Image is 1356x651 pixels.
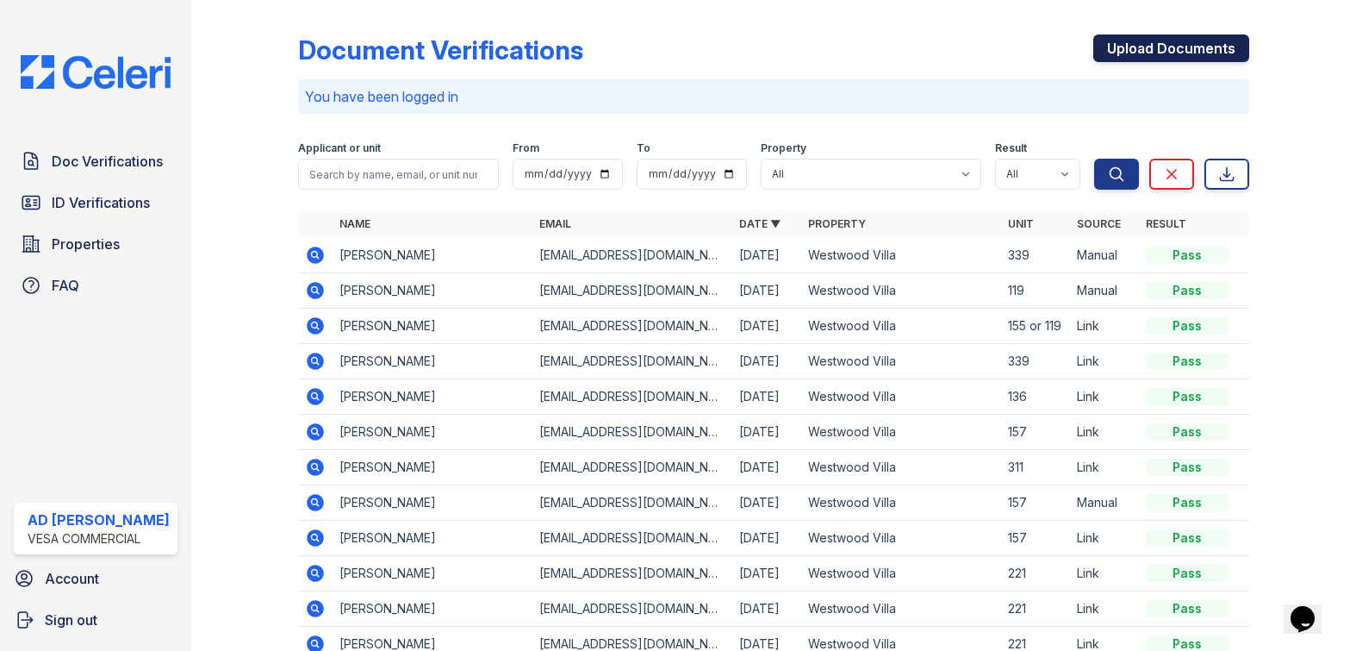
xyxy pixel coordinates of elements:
a: Name [339,217,370,230]
td: 157 [1001,485,1070,521]
td: Manual [1070,238,1139,273]
iframe: chat widget [1284,582,1339,634]
div: Document Verifications [298,34,583,66]
td: Manual [1070,273,1139,309]
td: [DATE] [732,485,801,521]
td: Link [1070,592,1139,627]
div: Vesa Commercial [28,530,170,548]
td: Westwood Villa [801,238,1001,273]
td: Link [1070,379,1139,415]
td: [PERSON_NAME] [333,415,532,450]
td: [DATE] [732,521,801,556]
span: Doc Verifications [52,151,163,172]
a: Unit [1008,217,1034,230]
td: [EMAIL_ADDRESS][DOMAIN_NAME] [532,273,732,309]
span: Account [45,568,99,589]
td: [DATE] [732,450,801,485]
td: 136 [1001,379,1070,415]
td: [PERSON_NAME] [333,592,532,627]
div: Pass [1146,423,1228,441]
td: 339 [1001,344,1070,379]
a: Source [1077,217,1121,230]
td: [EMAIL_ADDRESS][DOMAIN_NAME] [532,238,732,273]
td: [PERSON_NAME] [333,273,532,309]
a: Date ▼ [739,217,781,230]
div: Pass [1146,282,1228,299]
a: Account [7,561,184,596]
img: CE_Logo_Blue-a8612792a0a2168367f1c8372b55b34899dd931a85d93a1a3d3e32e68fde9ad4.png [7,55,184,89]
td: [EMAIL_ADDRESS][DOMAIN_NAME] [532,415,732,450]
div: Pass [1146,353,1228,370]
td: 311 [1001,450,1070,485]
div: Pass [1146,494,1228,511]
div: Pass [1146,388,1228,405]
div: Pass [1146,459,1228,476]
a: Doc Verifications [14,144,177,178]
td: [DATE] [732,592,801,627]
td: [EMAIL_ADDRESS][DOMAIN_NAME] [532,485,732,521]
td: [EMAIL_ADDRESS][DOMAIN_NAME] [532,521,732,556]
td: [PERSON_NAME] [333,521,532,556]
div: Pass [1146,247,1228,264]
td: Westwood Villa [801,415,1001,450]
div: AD [PERSON_NAME] [28,510,170,530]
td: [DATE] [732,309,801,344]
td: Link [1070,450,1139,485]
td: Link [1070,521,1139,556]
td: Link [1070,556,1139,592]
td: 221 [1001,592,1070,627]
td: Westwood Villa [801,379,1001,415]
td: [DATE] [732,415,801,450]
label: Applicant or unit [298,141,381,155]
div: Pass [1146,600,1228,617]
td: [EMAIL_ADDRESS][DOMAIN_NAME] [532,379,732,415]
td: [EMAIL_ADDRESS][DOMAIN_NAME] [532,556,732,592]
td: Westwood Villa [801,521,1001,556]
div: Pass [1146,565,1228,582]
a: Email [539,217,571,230]
span: Properties [52,234,120,254]
label: To [637,141,650,155]
td: [PERSON_NAME] [333,556,532,592]
td: Link [1070,415,1139,450]
span: ID Verifications [52,192,150,213]
td: Westwood Villa [801,592,1001,627]
a: ID Verifications [14,185,177,220]
label: Result [995,141,1027,155]
label: From [513,141,539,155]
td: [DATE] [732,344,801,379]
td: Link [1070,344,1139,379]
td: Westwood Villa [801,556,1001,592]
td: [EMAIL_ADDRESS][DOMAIN_NAME] [532,309,732,344]
td: Westwood Villa [801,450,1001,485]
td: [PERSON_NAME] [333,238,532,273]
td: 155 or 119 [1001,309,1070,344]
td: [PERSON_NAME] [333,379,532,415]
a: FAQ [14,268,177,303]
td: 157 [1001,415,1070,450]
td: [DATE] [732,273,801,309]
td: [EMAIL_ADDRESS][DOMAIN_NAME] [532,344,732,379]
a: Properties [14,227,177,261]
td: [PERSON_NAME] [333,309,532,344]
td: Westwood Villa [801,309,1001,344]
td: [DATE] [732,556,801,592]
a: Result [1146,217,1186,230]
td: Westwood Villa [801,273,1001,309]
label: Property [761,141,806,155]
td: 157 [1001,521,1070,556]
td: [DATE] [732,238,801,273]
td: Link [1070,309,1139,344]
td: Westwood Villa [801,344,1001,379]
span: Sign out [45,610,97,630]
input: Search by name, email, or unit number [298,159,499,190]
td: [PERSON_NAME] [333,450,532,485]
td: [EMAIL_ADDRESS][DOMAIN_NAME] [532,450,732,485]
td: [DATE] [732,379,801,415]
a: Sign out [7,603,184,637]
td: Manual [1070,485,1139,521]
td: [PERSON_NAME] [333,485,532,521]
span: FAQ [52,275,79,296]
a: Upload Documents [1093,34,1249,62]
